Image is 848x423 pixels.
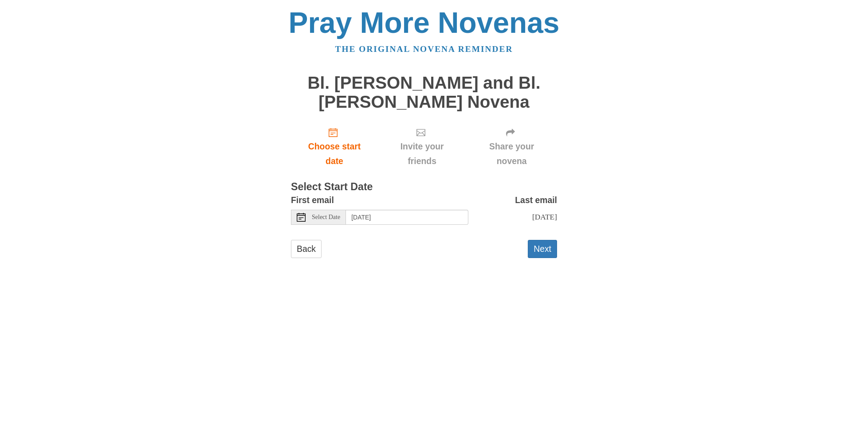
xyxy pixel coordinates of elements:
[387,139,457,168] span: Invite your friends
[289,6,560,39] a: Pray More Novenas
[378,120,466,173] div: Click "Next" to confirm your start date first.
[466,120,557,173] div: Click "Next" to confirm your start date first.
[312,214,340,220] span: Select Date
[291,120,378,173] a: Choose start date
[300,139,369,168] span: Choose start date
[528,240,557,258] button: Next
[475,139,548,168] span: Share your novena
[291,181,557,193] h3: Select Start Date
[515,193,557,208] label: Last email
[291,240,322,258] a: Back
[291,74,557,111] h1: Bl. [PERSON_NAME] and Bl. [PERSON_NAME] Novena
[335,44,513,54] a: The original novena reminder
[532,212,557,221] span: [DATE]
[291,193,334,208] label: First email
